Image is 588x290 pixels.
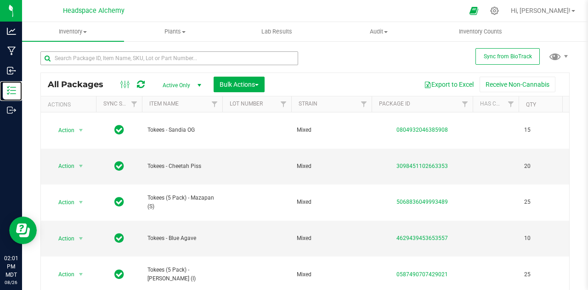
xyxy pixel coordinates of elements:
[7,66,16,75] inline-svg: Inbound
[524,270,559,279] span: 25
[524,162,559,171] span: 20
[147,266,217,283] span: Tokees (5 Pack) - [PERSON_NAME] (I)
[7,46,16,56] inline-svg: Manufacturing
[356,96,372,112] a: Filter
[114,232,124,245] span: In Sync
[447,28,514,36] span: Inventory Counts
[524,234,559,243] span: 10
[75,124,87,137] span: select
[396,235,448,241] a: 4629439453653557
[464,2,484,20] span: Open Ecommerce Menu
[50,196,75,209] span: Action
[230,100,263,107] a: Lot Number
[40,51,298,65] input: Search Package ID, Item Name, SKU, Lot or Part Number...
[103,100,139,107] a: Sync Status
[276,96,291,112] a: Filter
[489,6,500,15] div: Manage settings
[75,160,87,173] span: select
[4,279,18,286] p: 08/26
[127,96,142,112] a: Filter
[7,27,16,36] inline-svg: Analytics
[75,268,87,281] span: select
[297,198,366,206] span: Mixed
[297,162,366,171] span: Mixed
[484,53,532,60] span: Sync from BioTrack
[226,22,328,41] a: Lab Results
[22,22,124,41] a: Inventory
[480,77,555,92] button: Receive Non-Cannabis
[124,22,226,41] a: Plants
[50,124,75,137] span: Action
[475,48,540,65] button: Sync from BioTrack
[297,234,366,243] span: Mixed
[63,7,124,15] span: Headspace Alchemy
[50,232,75,245] span: Action
[114,195,124,208] span: In Sync
[4,254,18,279] p: 02:01 PM MDT
[9,217,37,244] iframe: Resource center
[48,79,113,89] span: All Packages
[418,77,480,92] button: Export to Excel
[328,22,430,41] a: Audit
[147,194,217,211] span: Tokees (5 Pack) - Mazapan (S)
[22,28,124,36] span: Inventory
[396,271,448,278] a: 0587490707429021
[214,77,265,92] button: Bulk Actions
[50,160,75,173] span: Action
[473,96,519,112] th: Has COA
[249,28,305,36] span: Lab Results
[396,199,448,205] a: 5068836049993489
[379,100,410,107] a: Package ID
[149,100,179,107] a: Item Name
[511,7,571,14] span: Hi, [PERSON_NAME]!
[503,96,519,112] a: Filter
[48,101,92,108] div: Actions
[299,100,317,107] a: Strain
[396,127,448,133] a: 0804932046385908
[114,160,124,173] span: In Sync
[207,96,222,112] a: Filter
[524,126,559,134] span: 15
[396,163,448,169] a: 3098451102663353
[297,126,366,134] span: Mixed
[7,86,16,95] inline-svg: Inventory
[75,232,87,245] span: select
[75,196,87,209] span: select
[524,198,559,206] span: 25
[147,126,217,134] span: Tokees - Sandia OG
[297,270,366,279] span: Mixed
[124,28,226,36] span: Plants
[50,268,75,281] span: Action
[328,28,429,36] span: Audit
[114,123,124,136] span: In Sync
[220,81,259,88] span: Bulk Actions
[430,22,531,41] a: Inventory Counts
[7,106,16,115] inline-svg: Outbound
[526,101,536,108] a: Qty
[147,162,217,171] span: Tokees - Cheetah Piss
[114,268,124,281] span: In Sync
[458,96,473,112] a: Filter
[147,234,217,243] span: Tokees - Blue Agave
